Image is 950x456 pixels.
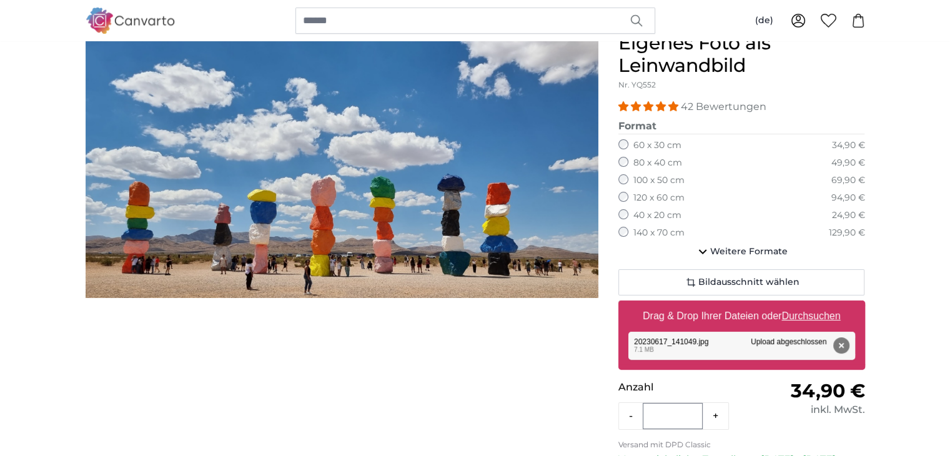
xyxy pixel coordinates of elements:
u: Durchsuchen [781,310,840,321]
button: + [703,404,728,429]
p: Versand mit DPD Classic [618,440,865,450]
p: Anzahl [618,380,741,395]
label: 100 x 50 cm [633,174,685,187]
button: (de) [745,9,783,32]
span: 34,90 € [790,379,864,402]
div: 24,90 € [831,209,864,222]
div: 94,90 € [831,192,864,204]
button: Bildausschnitt wählen [618,269,865,295]
span: 4.98 stars [618,101,681,112]
h1: Eigenes Foto als Leinwandbild [618,32,865,77]
img: Canvarto [86,7,176,33]
img: personalised-canvas-print [86,32,598,298]
span: 42 Bewertungen [681,101,766,112]
button: - [619,404,643,429]
label: 140 x 70 cm [633,227,685,239]
div: 69,90 € [831,174,864,187]
div: 1 of 1 [86,32,598,298]
label: 40 x 20 cm [633,209,681,222]
label: 80 x 40 cm [633,157,682,169]
div: inkl. MwSt. [741,402,864,417]
span: Bildausschnitt wählen [698,276,799,289]
label: 60 x 30 cm [633,139,681,152]
div: 129,90 € [828,227,864,239]
div: 34,90 € [831,139,864,152]
span: Weitere Formate [710,245,788,258]
span: Nr. YQ552 [618,80,656,89]
div: 49,90 € [831,157,864,169]
label: 120 x 60 cm [633,192,685,204]
button: Weitere Formate [618,239,865,264]
label: Drag & Drop Ihrer Dateien oder [638,304,846,329]
legend: Format [618,119,865,134]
